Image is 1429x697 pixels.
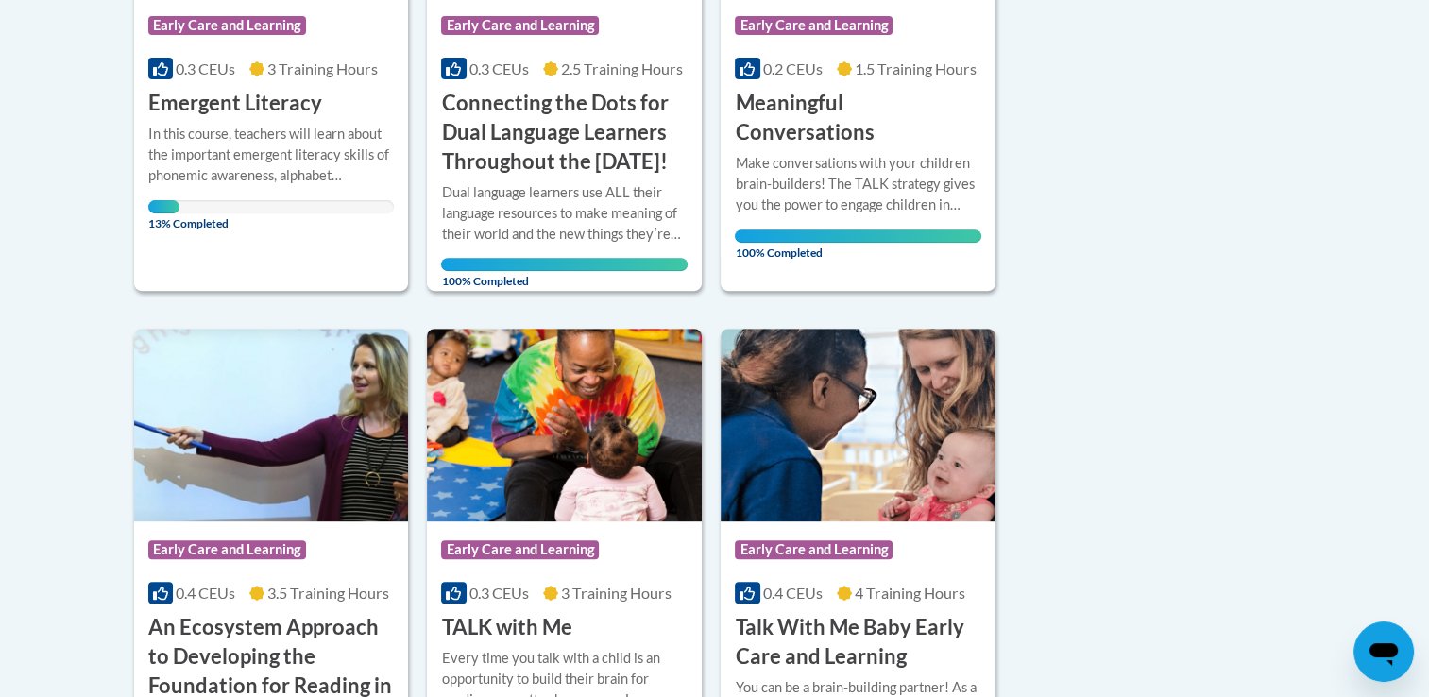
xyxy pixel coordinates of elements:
[148,200,180,230] span: 13% Completed
[469,584,529,602] span: 0.3 CEUs
[148,16,306,35] span: Early Care and Learning
[267,59,378,77] span: 3 Training Hours
[469,59,529,77] span: 0.3 CEUs
[148,200,180,213] div: Your progress
[561,584,672,602] span: 3 Training Hours
[148,540,306,559] span: Early Care and Learning
[176,59,235,77] span: 0.3 CEUs
[763,59,823,77] span: 0.2 CEUs
[735,613,981,671] h3: Talk With Me Baby Early Care and Learning
[735,89,981,147] h3: Meaningful Conversations
[735,229,981,243] div: Your progress
[441,613,571,642] h3: TALK with Me
[441,16,599,35] span: Early Care and Learning
[148,124,395,186] div: In this course, teachers will learn about the important emergent literacy skills of phonemic awar...
[561,59,683,77] span: 2.5 Training Hours
[148,89,322,118] h3: Emergent Literacy
[441,258,688,271] div: Your progress
[1353,621,1414,682] iframe: Button to launch messaging window
[441,258,688,288] span: 100% Completed
[855,59,977,77] span: 1.5 Training Hours
[763,584,823,602] span: 0.4 CEUs
[441,540,599,559] span: Early Care and Learning
[134,329,409,521] img: Course Logo
[441,89,688,176] h3: Connecting the Dots for Dual Language Learners Throughout the [DATE]!
[735,153,981,215] div: Make conversations with your children brain-builders! The TALK strategy gives you the power to en...
[267,584,389,602] span: 3.5 Training Hours
[721,329,995,521] img: Course Logo
[855,584,965,602] span: 4 Training Hours
[735,16,893,35] span: Early Care and Learning
[735,540,893,559] span: Early Care and Learning
[735,229,981,260] span: 100% Completed
[176,584,235,602] span: 0.4 CEUs
[441,182,688,245] div: Dual language learners use ALL their language resources to make meaning of their world and the ne...
[427,329,702,521] img: Course Logo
